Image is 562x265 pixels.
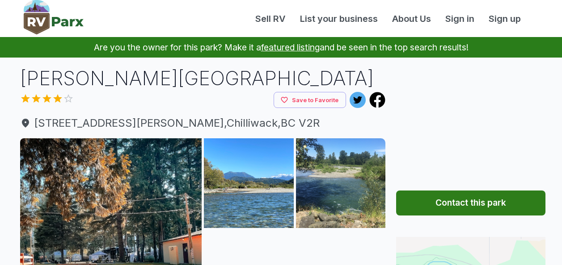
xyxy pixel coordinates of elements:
[20,115,386,131] span: [STREET_ADDRESS][PERSON_NAME] , Chilliwack , BC V2R
[396,65,545,176] iframe: Advertisement
[396,190,545,215] button: Contact this park
[20,65,386,92] h1: [PERSON_NAME][GEOGRAPHIC_DATA]
[482,12,528,25] a: Sign up
[20,115,386,131] a: [STREET_ADDRESS][PERSON_NAME],Chilliwack,BC V2R
[293,12,385,25] a: List your business
[11,37,551,58] p: Are you the owner for this park? Make it a and be seen in the top search results!
[261,42,320,53] a: featured listing
[248,12,293,25] a: Sell RV
[385,12,438,25] a: About Us
[274,92,346,108] button: Save to Favorite
[438,12,482,25] a: Sign in
[204,138,294,228] img: AAcXr8plZM-JboWXuxxQC2JycM65wGE5Vbw_y0066paOmMyhC8SRmJJnXwvdbKZHQRM_P5go523L8Jj7I92DnXmgo67UIivNe...
[296,138,386,228] img: AAcXr8qJtHthSSPddhjqWmwJ5vkVwvSZXNKkN1qjWAAuUyDe7SzSHmsygBQ30SVaWblCr4AxCVaucAEAmWTOqKbIg1danLxdT...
